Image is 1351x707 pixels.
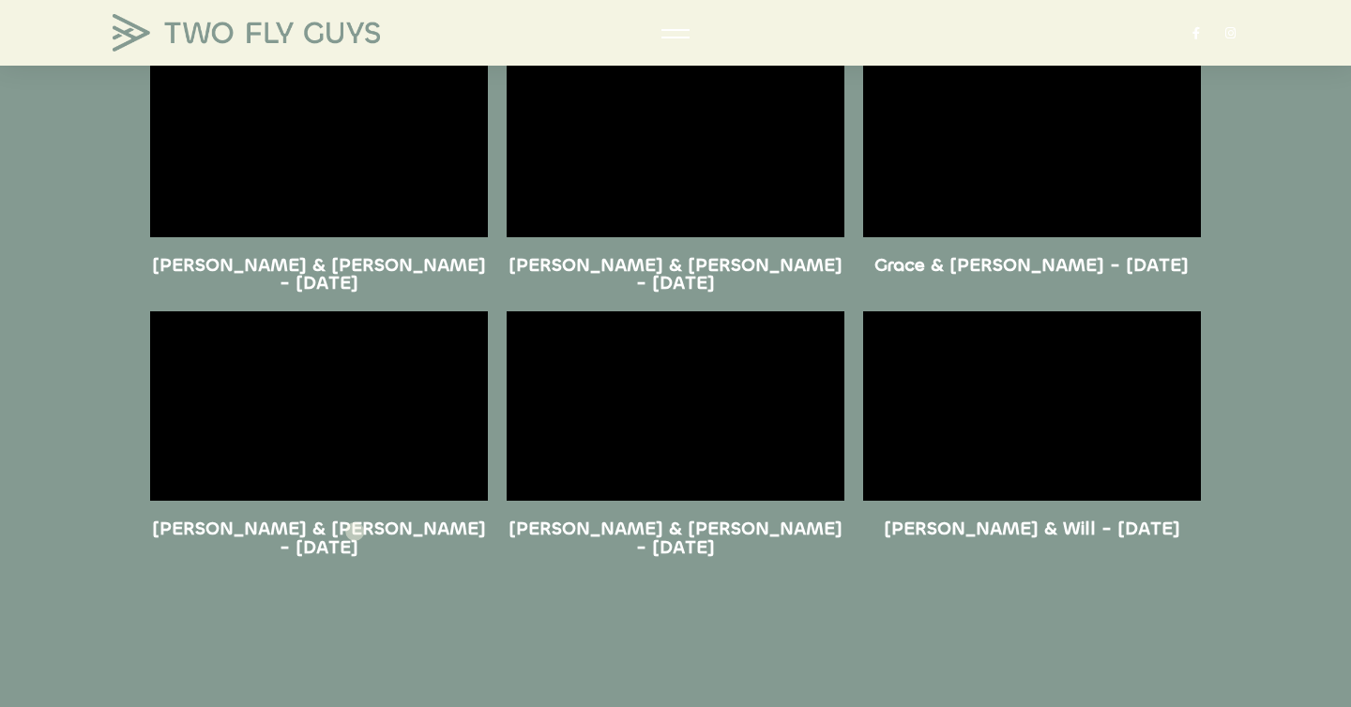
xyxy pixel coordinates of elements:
iframe: vimeo Video Player [863,311,1201,501]
iframe: vimeo Video Player [507,311,844,501]
h5: [PERSON_NAME] & [PERSON_NAME] - [DATE] [507,519,844,556]
iframe: vimeo Video Player [863,48,1201,237]
h5: [PERSON_NAME] & [PERSON_NAME] - [DATE] [150,519,488,556]
iframe: vimeo Video Player [150,48,488,237]
a: TWO FLY GUYS MEDIA TWO FLY GUYS MEDIA [113,14,394,52]
h5: Grace & [PERSON_NAME] - [DATE] [863,256,1201,274]
h5: [PERSON_NAME] & [PERSON_NAME] - [DATE] [507,256,844,293]
h5: [PERSON_NAME] & Will - [DATE] [863,519,1201,537]
img: TWO FLY GUYS MEDIA [113,14,380,52]
h5: [PERSON_NAME] & [PERSON_NAME] - [DATE] [150,256,488,293]
iframe: vimeo Video Player [150,311,488,501]
iframe: vimeo Video Player [507,48,844,237]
